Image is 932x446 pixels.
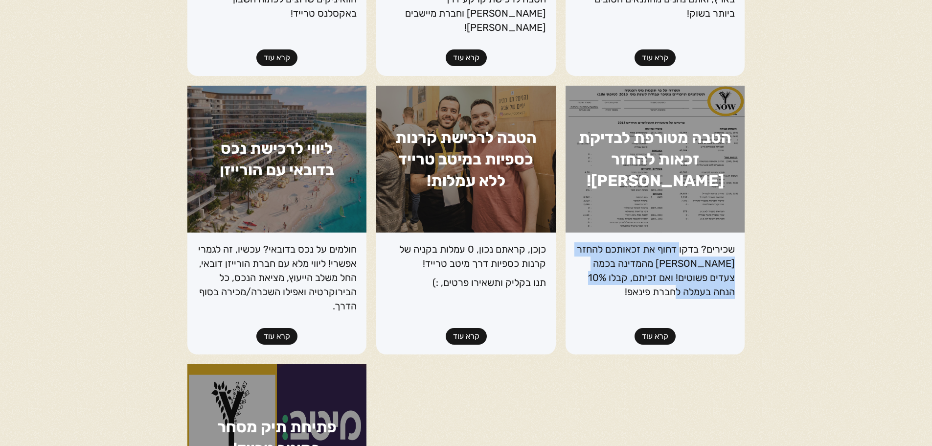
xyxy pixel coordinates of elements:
p: חולמים על נכס בדובאי? עכשיו, זה לגמרי אפשרי! ליווי מלא עם חברת הורייזן דובאי, החל משלב הייעוץ, מצ... [197,242,357,313]
p: שכירים? בדקו דחוף את זכאותכם להחזר [PERSON_NAME] מהמדינה בכמה צעדים פשוטים! ואם זכיתם, קבלו 10% ה... [575,242,735,299]
a: קרא עוד [446,328,487,345]
h1: הטבה לרכישת קרנות כספיות במיטב טרייד ללא עמלות! [376,86,556,233]
a: קרא עוד [256,49,297,66]
a: קרא עוד [635,49,676,66]
p: כןכן, קראתם נכון, 0 עמלות בקניה של קרנות כספיות דרך מיטב טרייד! [386,242,546,271]
h1: ליווי לרכישת נכס בדובאי עם הורייזן [187,86,367,233]
a: קרא עוד [256,328,297,345]
h1: הטבה מטורפת לבדיקת זכאות להחזר [PERSON_NAME]! [566,86,745,233]
p: תנו בקליק ותשאירו פרטים, :) [386,276,546,290]
a: קרא עוד [635,328,676,345]
a: קרא עוד [446,49,487,66]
